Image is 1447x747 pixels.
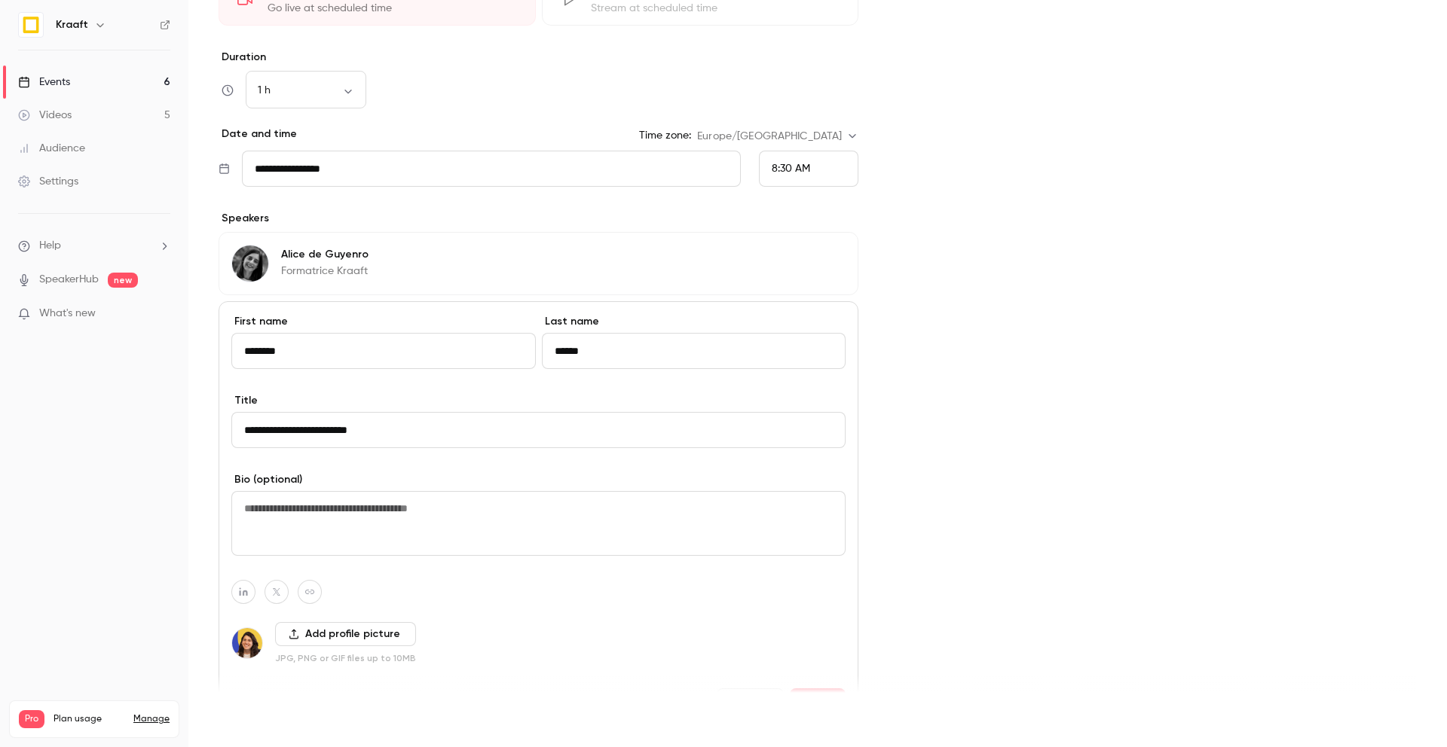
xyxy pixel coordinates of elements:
img: Alice de Guyenro [232,245,268,282]
div: Go live at scheduled time [268,1,517,16]
div: 1 h [246,83,366,98]
p: Date and time [219,127,297,142]
input: Tue, Feb 17, 2026 [242,151,741,187]
label: Last name [542,314,846,329]
span: Plan usage [54,713,124,725]
a: SpeakerHub [39,272,99,288]
p: Alice de Guyenro [281,247,369,262]
span: new [108,273,138,288]
label: Bio (optional) [231,472,846,487]
p: JPG, PNG or GIF files up to 10MB [275,652,416,664]
h6: Kraaft [56,17,88,32]
div: From [759,151,858,187]
span: Pro [19,710,44,728]
img: Nastasia Goudal [232,628,262,658]
button: Add profile picture [275,622,416,646]
div: Europe/[GEOGRAPHIC_DATA] [697,129,858,144]
span: What's new [39,306,96,322]
p: Speakers [219,211,858,226]
a: Manage [133,713,170,725]
button: Save [219,705,273,735]
div: Events [18,75,70,90]
p: Formatrice Kraaft [281,264,369,279]
label: Title [231,393,846,408]
span: Help [39,238,61,254]
div: Audience [18,141,85,156]
div: Stream at scheduled time [591,1,840,16]
img: Kraaft [19,13,43,37]
span: 8:30 AM [772,163,810,174]
li: help-dropdown-opener [18,238,170,254]
div: Videos [18,108,72,123]
div: Settings [18,174,78,189]
iframe: Noticeable Trigger [152,307,170,321]
label: Time zone: [639,128,691,143]
div: Alice de GuyenroAlice de GuyenroFormatrice Kraaft [219,232,858,295]
label: Duration [219,50,858,65]
label: First name [231,314,536,329]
